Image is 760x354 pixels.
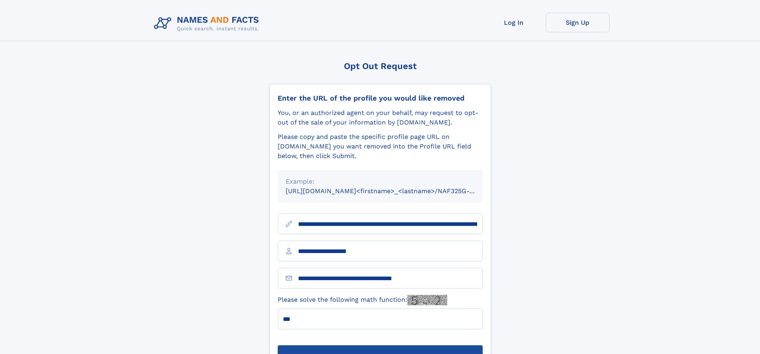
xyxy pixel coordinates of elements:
[278,132,483,161] div: Please copy and paste the specific profile page URL on [DOMAIN_NAME] you want removed into the Pr...
[286,177,475,186] div: Example:
[151,13,266,34] img: Logo Names and Facts
[482,13,546,32] a: Log In
[546,13,610,32] a: Sign Up
[278,94,483,103] div: Enter the URL of the profile you would like removed
[269,61,491,71] div: Opt Out Request
[286,187,498,195] small: [URL][DOMAIN_NAME]<firstname>_<lastname>/NAF325G-xxxxxxxx
[278,295,447,305] label: Please solve the following math function:
[278,108,483,127] div: You, or an authorized agent on your behalf, may request to opt-out of the sale of your informatio...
